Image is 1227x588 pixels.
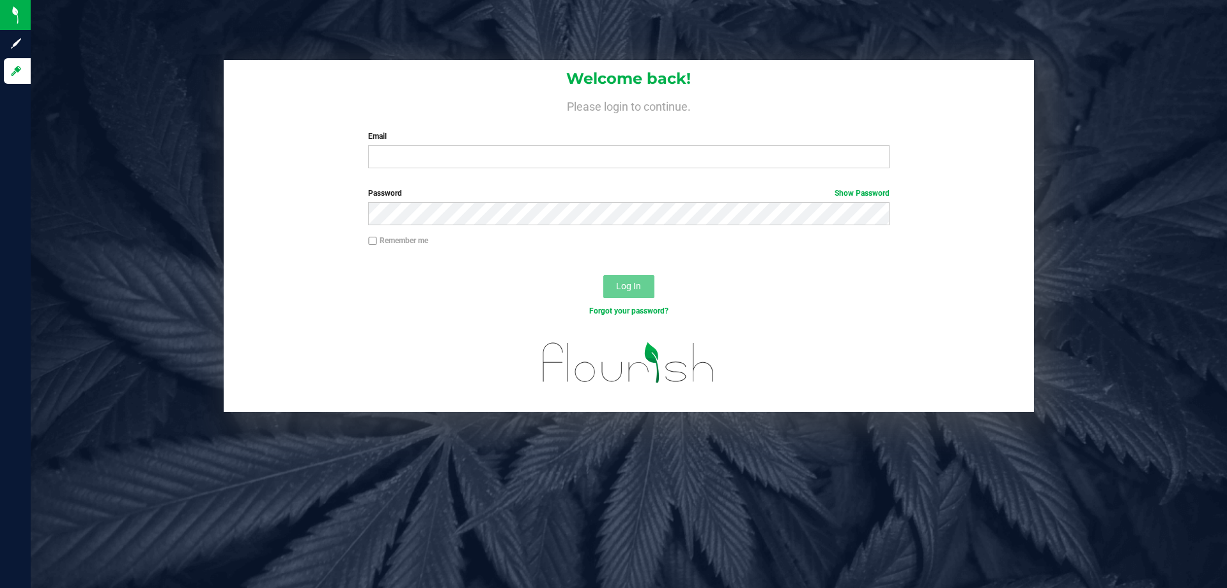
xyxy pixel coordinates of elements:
[10,37,22,50] inline-svg: Sign up
[224,70,1034,87] h1: Welcome back!
[368,131,889,142] label: Email
[835,189,890,198] a: Show Password
[10,65,22,77] inline-svg: Log in
[368,235,428,246] label: Remember me
[616,281,641,291] span: Log In
[603,275,654,298] button: Log In
[527,330,730,395] img: flourish_logo.svg
[368,237,377,246] input: Remember me
[368,189,402,198] span: Password
[589,306,668,315] a: Forgot your password?
[224,97,1034,113] h4: Please login to continue.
